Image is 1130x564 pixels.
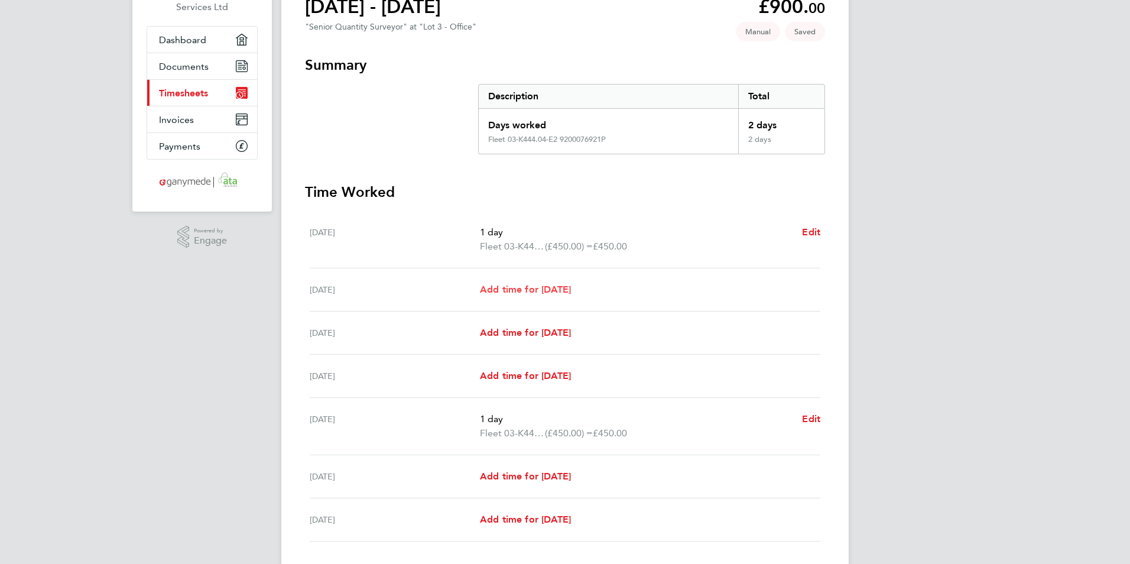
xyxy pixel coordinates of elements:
[194,236,227,246] span: Engage
[310,513,480,527] div: [DATE]
[480,513,571,527] a: Add time for [DATE]
[480,471,571,482] span: Add time for [DATE]
[736,22,780,41] span: This timesheet was manually created.
[147,133,257,159] a: Payments
[480,225,793,239] p: 1 day
[177,226,228,248] a: Powered byEngage
[480,469,571,484] a: Add time for [DATE]
[480,370,571,381] span: Add time for [DATE]
[156,171,249,190] img: ganymedesolutions-logo-retina.png
[310,369,480,383] div: [DATE]
[480,327,571,338] span: Add time for [DATE]
[802,413,820,424] span: Edit
[480,426,545,440] span: Fleet 03-K444.04-E2 9200076921P
[194,226,227,236] span: Powered by
[785,22,825,41] span: This timesheet is Saved.
[593,241,627,252] span: £450.00
[488,135,606,144] div: Fleet 03-K444.04-E2 9200076921P
[480,326,571,340] a: Add time for [DATE]
[159,141,200,152] span: Payments
[147,106,257,132] a: Invoices
[480,239,545,254] span: Fleet 03-K444.04-E2 9200076921P
[310,326,480,340] div: [DATE]
[802,225,820,239] a: Edit
[159,114,194,125] span: Invoices
[310,469,480,484] div: [DATE]
[159,61,209,72] span: Documents
[480,283,571,297] a: Add time for [DATE]
[738,109,824,135] div: 2 days
[147,80,257,106] a: Timesheets
[479,109,738,135] div: Days worked
[310,283,480,297] div: [DATE]
[738,85,824,108] div: Total
[480,369,571,383] a: Add time for [DATE]
[305,183,825,202] h3: Time Worked
[545,241,593,252] span: (£450.00) =
[310,225,480,254] div: [DATE]
[480,284,571,295] span: Add time for [DATE]
[147,27,257,53] a: Dashboard
[738,135,824,154] div: 2 days
[147,171,258,190] a: Go to home page
[480,514,571,525] span: Add time for [DATE]
[802,412,820,426] a: Edit
[305,22,476,32] div: "Senior Quantity Surveyor" at "Lot 3 - Office"
[479,85,738,108] div: Description
[159,34,206,46] span: Dashboard
[545,427,593,439] span: (£450.00) =
[305,56,825,74] h3: Summary
[147,53,257,79] a: Documents
[310,412,480,440] div: [DATE]
[478,84,825,154] div: Summary
[593,427,627,439] span: £450.00
[802,226,820,238] span: Edit
[480,412,793,426] p: 1 day
[159,87,208,99] span: Timesheets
